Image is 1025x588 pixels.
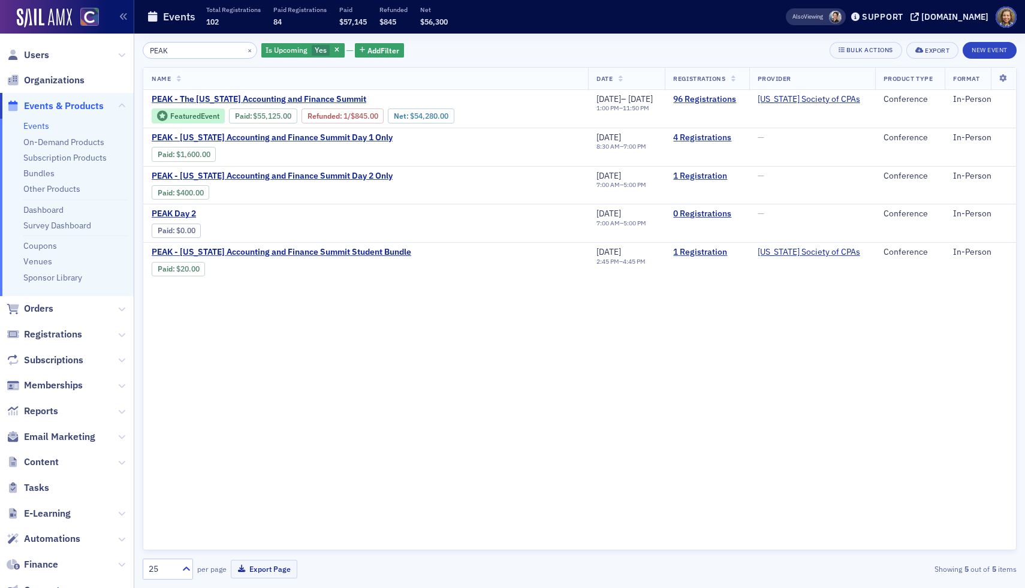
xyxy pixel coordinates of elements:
span: Events & Products [24,99,104,113]
time: 5:00 PM [623,219,646,227]
a: 1 Registration [673,247,740,258]
div: – [596,143,646,150]
time: 8:30 AM [596,142,620,150]
div: In-Person [953,247,1008,258]
span: Content [24,456,59,469]
span: Email Marketing [24,430,95,444]
a: PEAK - [US_STATE] Accounting and Finance Summit Day 1 Only [152,132,393,143]
span: $845 [379,17,396,26]
strong: 5 [990,563,998,574]
span: [DATE] [628,94,653,104]
time: 4:45 PM [623,257,646,266]
img: SailAMX [80,8,99,26]
a: [US_STATE] Society of CPAs [758,94,860,105]
a: Users [7,49,49,62]
div: – [596,219,646,227]
div: Bulk Actions [846,47,893,53]
a: Events [23,120,49,131]
button: Export Page [231,560,297,578]
div: Paid: 7 - $160000 [152,147,216,161]
span: — [758,170,764,181]
a: Orders [7,302,53,315]
a: Coupons [23,240,57,251]
p: Paid [339,5,367,14]
button: × [245,44,255,55]
div: Yes [261,43,345,58]
time: 11:50 PM [623,104,649,112]
div: [DOMAIN_NAME] [921,11,988,22]
span: Date [596,74,613,83]
button: Export [906,42,958,59]
span: Users [24,49,49,62]
div: Export [925,47,949,54]
a: Email Marketing [7,430,95,444]
span: $56,300 [420,17,448,26]
div: Conference [884,171,936,182]
h1: Events [163,10,195,24]
div: Showing out of items [734,563,1017,574]
a: PEAK - [US_STATE] Accounting and Finance Summit Student Bundle [152,247,411,258]
div: – [596,181,646,189]
label: per page [197,563,227,574]
span: Profile [996,7,1017,28]
span: Orders [24,302,53,315]
a: Dashboard [23,204,64,215]
a: 96 Registrations [673,94,740,105]
div: Conference [884,132,936,143]
span: PEAK - The Colorado Accounting and Finance Summit [152,94,366,105]
time: 1:00 PM [596,104,619,112]
span: Automations [24,532,80,545]
p: Refunded [379,5,408,14]
div: Paid: 4 - $40000 [152,185,209,200]
span: Product Type [884,74,933,83]
a: Venues [23,256,52,267]
a: Content [7,456,59,469]
span: [DATE] [596,246,621,257]
span: [DATE] [596,208,621,219]
a: Paid [158,188,173,197]
span: Is Upcoming [266,45,307,55]
div: Featured Event [170,113,219,119]
a: View Homepage [72,8,99,28]
span: : [158,264,176,273]
div: Conference [884,94,936,105]
span: Organizations [24,74,85,87]
span: Colorado Society of CPAs [758,94,860,105]
a: PEAK Day 2 [152,209,353,219]
div: 25 [149,563,175,575]
span: PEAK - Colorado Accounting and Finance Summit Student Bundle [152,247,411,258]
span: PEAK - Colorado Accounting and Finance Summit Day 2 Only [152,171,393,182]
span: Colorado Society of CPAs [758,247,860,258]
span: $55,125.00 [253,111,291,120]
span: Registrations [24,328,82,341]
input: Search… [143,42,257,59]
a: Paid [158,264,173,273]
a: Reports [7,405,58,418]
span: Net : [394,111,410,120]
span: [DATE] [596,132,621,143]
div: Support [862,11,903,22]
span: Registrations [673,74,725,83]
span: : [158,188,176,197]
span: $20.00 [176,264,200,273]
a: 4 Registrations [673,132,740,143]
span: — [758,132,764,143]
a: Paid [158,226,173,235]
button: Bulk Actions [830,42,902,59]
span: : [158,226,176,235]
span: 102 [206,17,219,26]
time: 7:00 PM [623,142,646,150]
div: Paid: 0 - $0 [152,224,201,238]
a: Bundles [23,168,55,179]
span: Tasks [24,481,49,494]
div: Featured Event [152,108,225,123]
a: [US_STATE] Society of CPAs [758,247,860,258]
a: PEAK - [US_STATE] Accounting and Finance Summit Day 2 Only [152,171,393,182]
a: Survey Dashboard [23,220,91,231]
button: [DOMAIN_NAME] [911,13,993,21]
div: In-Person [953,94,1008,105]
div: Refunded: 143 - $5512500 [302,108,384,123]
div: – [596,104,653,112]
span: [DATE] [596,170,621,181]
